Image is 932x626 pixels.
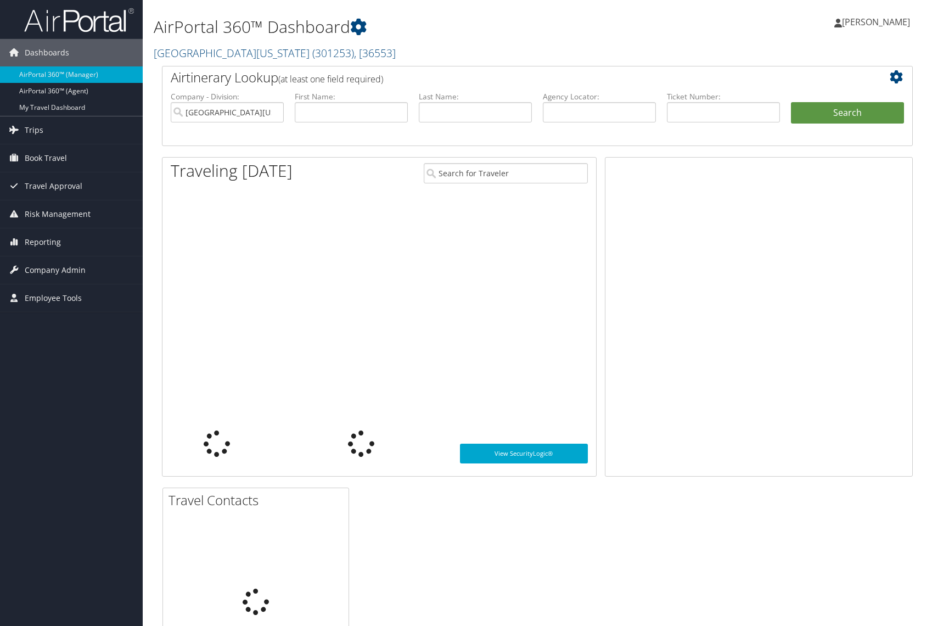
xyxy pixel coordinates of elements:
[25,144,67,172] span: Book Travel
[419,91,532,102] label: Last Name:
[25,256,86,284] span: Company Admin
[169,491,349,510] h2: Travel Contacts
[25,39,69,66] span: Dashboards
[25,200,91,228] span: Risk Management
[667,91,780,102] label: Ticket Number:
[25,284,82,312] span: Employee Tools
[842,16,910,28] span: [PERSON_NAME]
[278,73,383,85] span: (at least one field required)
[460,444,588,463] a: View SecurityLogic®
[154,46,396,60] a: [GEOGRAPHIC_DATA][US_STATE]
[25,228,61,256] span: Reporting
[171,91,284,102] label: Company - Division:
[171,159,293,182] h1: Traveling [DATE]
[25,172,82,200] span: Travel Approval
[312,46,354,60] span: ( 301253 )
[25,116,43,144] span: Trips
[834,5,921,38] a: [PERSON_NAME]
[154,15,665,38] h1: AirPortal 360™ Dashboard
[791,102,904,124] button: Search
[543,91,656,102] label: Agency Locator:
[295,91,408,102] label: First Name:
[171,68,841,87] h2: Airtinerary Lookup
[24,7,134,33] img: airportal-logo.png
[354,46,396,60] span: , [ 36553 ]
[424,163,588,183] input: Search for Traveler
